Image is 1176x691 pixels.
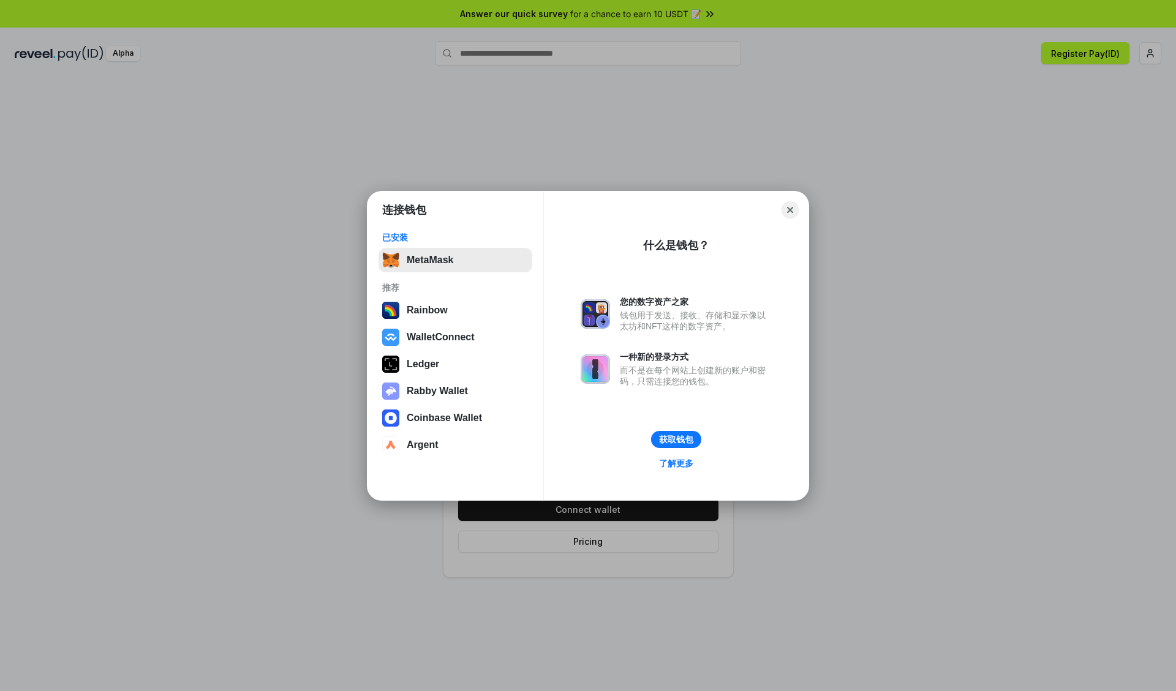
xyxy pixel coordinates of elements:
[379,379,532,403] button: Rabby Wallet
[382,329,399,346] img: svg+xml,%3Csvg%20width%3D%2228%22%20height%3D%2228%22%20viewBox%3D%220%200%2028%2028%22%20fill%3D...
[659,434,693,445] div: 获取钱包
[581,354,610,384] img: svg+xml,%3Csvg%20xmlns%3D%22http%3A%2F%2Fwww.w3.org%2F2000%2Fsvg%22%20fill%3D%22none%22%20viewBox...
[652,455,701,471] a: 了解更多
[382,232,529,243] div: 已安装
[382,252,399,269] img: svg+xml,%3Csvg%20fill%3D%22none%22%20height%3D%2233%22%20viewBox%3D%220%200%2035%2033%22%20width%...
[581,299,610,329] img: svg+xml,%3Csvg%20xmlns%3D%22http%3A%2F%2Fwww.w3.org%2F2000%2Fsvg%22%20fill%3D%22none%22%20viewBox...
[382,383,399,400] img: svg+xml,%3Csvg%20xmlns%3D%22http%3A%2F%2Fwww.w3.org%2F2000%2Fsvg%22%20fill%3D%22none%22%20viewBox...
[382,436,399,454] img: svg+xml,%3Csvg%20width%3D%2228%22%20height%3D%2228%22%20viewBox%3D%220%200%2028%2028%22%20fill%3D...
[382,203,426,217] h1: 连接钱包
[620,351,772,362] div: 一种新的登录方式
[382,356,399,373] img: svg+xml,%3Csvg%20xmlns%3D%22http%3A%2F%2Fwww.w3.org%2F2000%2Fsvg%22%20width%3D%2228%22%20height%3...
[407,255,453,266] div: MetaMask
[379,406,532,430] button: Coinbase Wallet
[407,359,439,370] div: Ledger
[407,305,448,316] div: Rainbow
[782,201,799,219] button: Close
[643,238,709,253] div: 什么是钱包？
[659,458,693,469] div: 了解更多
[651,431,701,448] button: 获取钱包
[620,296,772,307] div: 您的数字资产之家
[407,332,475,343] div: WalletConnect
[407,413,482,424] div: Coinbase Wallet
[407,386,468,397] div: Rabby Wallet
[407,439,439,450] div: Argent
[382,302,399,319] img: svg+xml,%3Csvg%20width%3D%22120%22%20height%3D%22120%22%20viewBox%3D%220%200%20120%20120%22%20fil...
[382,409,399,427] img: svg+xml,%3Csvg%20width%3D%2228%22%20height%3D%2228%22%20viewBox%3D%220%200%2028%2028%22%20fill%3D...
[379,248,532,272] button: MetaMask
[620,310,772,332] div: 钱包用于发送、接收、存储和显示像以太坊和NFT这样的数字资产。
[620,365,772,387] div: 而不是在每个网站上创建新的账户和密码，只需连接您的钱包。
[382,282,529,293] div: 推荐
[379,433,532,457] button: Argent
[379,352,532,376] button: Ledger
[379,325,532,349] button: WalletConnect
[379,298,532,323] button: Rainbow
